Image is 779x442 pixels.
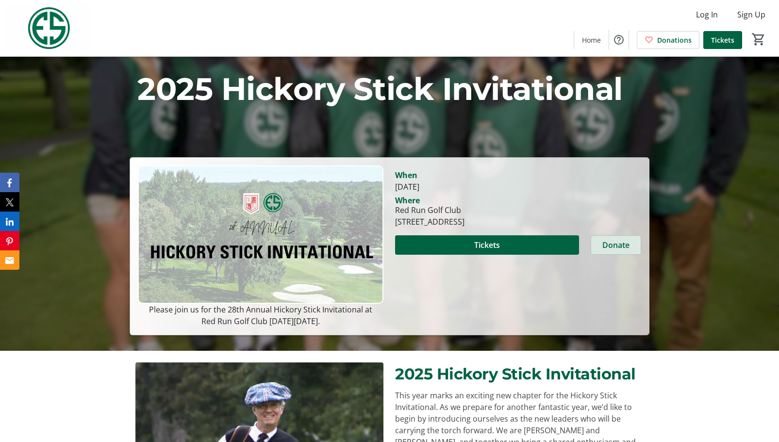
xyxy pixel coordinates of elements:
span: Donate [602,239,630,251]
button: Log In [688,7,726,22]
div: [DATE] [395,181,641,193]
span: Home [582,35,601,45]
a: Home [574,31,609,49]
span: Donations [657,35,692,45]
span: Log In [696,9,718,20]
button: Tickets [395,235,579,255]
div: [STREET_ADDRESS] [395,216,464,228]
span: Tickets [474,239,500,251]
button: Cart [750,31,767,48]
img: Campaign CTA Media Photo [138,165,383,304]
a: Donations [637,31,699,49]
button: Help [609,30,629,49]
button: Donate [591,235,641,255]
button: Sign Up [729,7,773,22]
div: Where [395,196,420,204]
p: 2025 Hickory Stick Invitational [395,362,643,386]
div: When [395,169,417,181]
div: Red Run Golf Club [395,204,464,216]
span: Sign Up [737,9,765,20]
p: 2025 Hickory Stick Invitational [137,65,641,112]
p: Red Run Golf Club [DATE][DATE]. [138,315,383,327]
a: Tickets [703,31,742,49]
p: Please join us for the 28th Annual Hickory Stick Invitational at [138,304,383,315]
img: Evans Scholars Foundation's Logo [6,4,92,52]
span: Tickets [711,35,734,45]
